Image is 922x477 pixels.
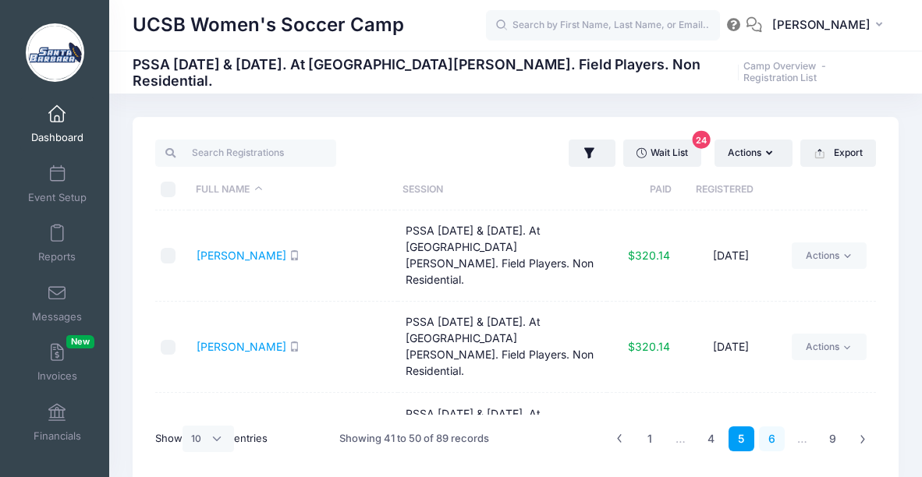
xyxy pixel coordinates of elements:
span: Financials [34,429,81,443]
a: 5 [729,426,754,452]
input: Search Registrations [155,140,335,166]
a: Event Setup [20,157,94,211]
span: Event Setup [28,191,87,204]
button: [PERSON_NAME] [762,8,899,44]
label: Show entries [155,426,268,452]
a: 1 [637,426,663,452]
a: [PERSON_NAME] [197,340,286,353]
i: SMS enabled [289,341,300,352]
span: $320.14 [628,340,670,353]
th: Session: activate to sort column ascending [395,169,601,210]
span: $320.14 [628,249,670,262]
td: PSSA [DATE] & [DATE]. At [GEOGRAPHIC_DATA][PERSON_NAME]. Field Players. Non Residential. [398,302,607,393]
td: [DATE] [678,210,785,302]
span: New [66,335,94,348]
td: PSSA [DATE] & [DATE]. At [GEOGRAPHIC_DATA][PERSON_NAME]. Field Players. Non Residential. [398,210,607,302]
th: Registered: activate to sort column ascending [672,169,777,210]
a: Wait List24 [623,140,701,166]
a: InvoicesNew [20,335,94,390]
img: UCSB Women's Soccer Camp [26,23,84,82]
a: Actions [792,242,866,269]
div: Showing 41 to 50 of 89 records [339,421,489,457]
h1: PSSA [DATE] & [DATE]. At [GEOGRAPHIC_DATA][PERSON_NAME]. Field Players. Non Residential. [133,56,891,90]
span: Invoices [37,370,77,383]
button: Actions [715,140,793,166]
th: Full Name: activate to sort column descending [189,169,395,210]
button: Export [800,140,876,166]
a: 4 [698,426,724,452]
span: Dashboard [31,132,83,145]
i: SMS enabled [289,250,300,260]
a: Reports [20,216,94,270]
a: [PERSON_NAME] [197,249,286,262]
span: 24 [693,131,711,149]
select: Showentries [183,426,234,452]
a: 9 [820,426,846,452]
h1: UCSB Women's Soccer Camp [133,8,404,44]
input: Search by First Name, Last Name, or Email... [486,10,720,41]
th: Paid: activate to sort column ascending [601,169,672,210]
a: Registration List [743,72,817,84]
span: Messages [32,310,82,323]
a: 6 [759,426,785,452]
a: Financials [20,395,94,450]
a: Messages [20,276,94,330]
a: Dashboard [20,97,94,151]
span: [PERSON_NAME] [772,16,871,34]
td: [DATE] [678,302,785,393]
span: Reports [38,251,76,264]
a: Actions [792,334,866,360]
a: Camp Overview [743,61,816,72]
